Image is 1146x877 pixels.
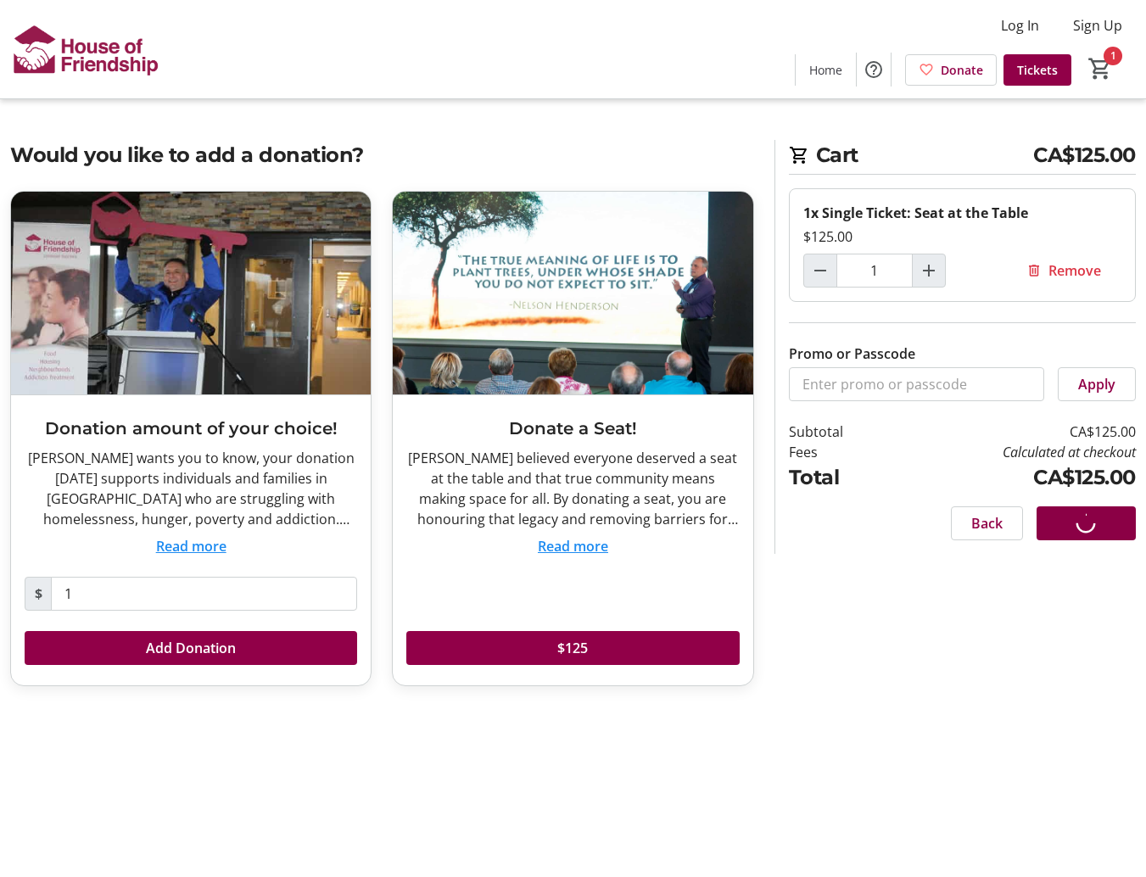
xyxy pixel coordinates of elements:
span: Tickets [1017,61,1058,79]
span: Donate [941,61,983,79]
span: Remove [1048,260,1101,281]
td: Total [789,462,890,493]
button: Decrement by one [804,254,836,287]
img: House of Friendship's Logo [10,7,161,92]
button: Back [951,506,1023,540]
button: $125 [406,631,739,665]
div: 1x Single Ticket: Seat at the Table [803,203,1121,223]
td: CA$125.00 [889,422,1136,442]
h2: Cart [789,140,1136,175]
a: Donate [905,54,997,86]
button: Add Donation [25,631,357,665]
img: Donate a Seat! [393,192,752,394]
input: Enter promo or passcode [789,367,1044,401]
input: Donation Amount [51,577,357,611]
div: [PERSON_NAME] wants you to know, your donation [DATE] supports individuals and families in [GEOGR... [25,448,357,529]
div: $125.00 [803,226,1121,247]
span: Sign Up [1073,15,1122,36]
span: Log In [1001,15,1039,36]
a: Home [796,54,856,86]
span: CA$125.00 [1033,140,1136,170]
span: Back [971,513,1003,533]
span: Add Donation [146,638,236,658]
button: Remove [1006,254,1121,288]
button: Apply [1058,367,1136,401]
a: Tickets [1003,54,1071,86]
td: Subtotal [789,422,890,442]
h3: Donation amount of your choice! [25,416,357,441]
span: $ [25,577,52,611]
button: Log In [987,12,1053,39]
h2: Would you like to add a donation? [10,140,754,170]
td: Fees [789,442,890,462]
input: Single Ticket: Seat at the Table Quantity [836,254,913,288]
span: $125 [557,638,588,658]
span: Apply [1078,374,1115,394]
button: Help [857,53,891,87]
td: Calculated at checkout [889,442,1136,462]
button: Cart [1085,53,1115,84]
button: Increment by one [913,254,945,287]
button: Sign Up [1059,12,1136,39]
div: [PERSON_NAME] believed everyone deserved a seat at the table and that true community means making... [406,448,739,529]
span: Home [809,61,842,79]
img: Donation amount of your choice! [11,192,371,394]
td: CA$125.00 [889,462,1136,493]
button: Read more [156,536,226,556]
label: Promo or Passcode [789,344,915,364]
h3: Donate a Seat! [406,416,739,441]
button: Read more [538,536,608,556]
